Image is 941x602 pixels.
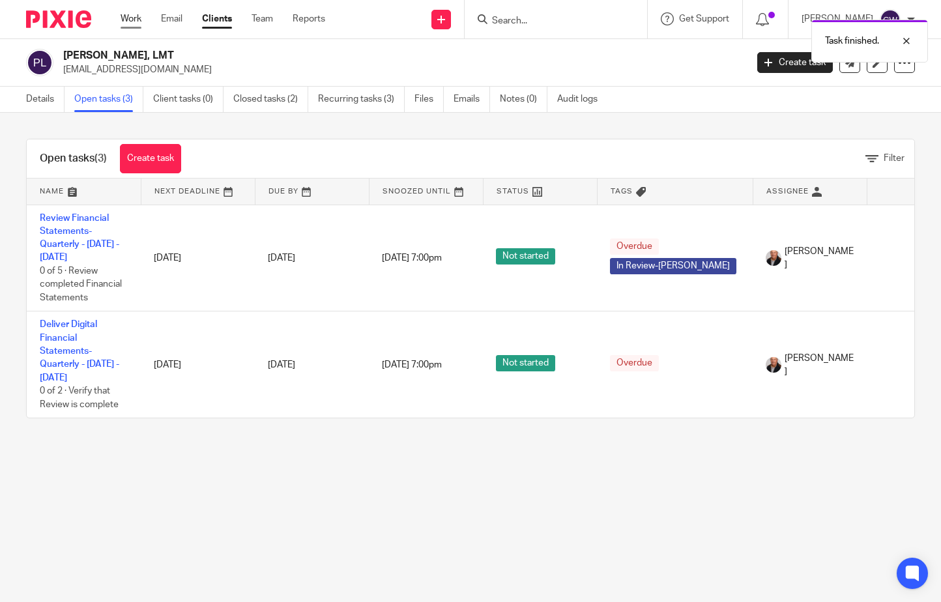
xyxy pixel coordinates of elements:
a: Emails [454,87,490,112]
span: [PERSON_NAME] [785,245,854,272]
img: Mark_107.jpg [766,357,781,373]
span: (3) [94,153,107,164]
a: Recurring tasks (3) [318,87,405,112]
a: Team [252,12,273,25]
span: Overdue [610,238,659,255]
img: Mark_107.jpg [766,250,781,266]
a: Reports [293,12,325,25]
img: svg%3E [26,49,53,76]
a: Email [161,12,182,25]
a: Audit logs [557,87,607,112]
span: [DATE] 7:00pm [382,360,442,369]
td: [DATE] [141,205,255,311]
a: Client tasks (0) [153,87,224,112]
a: Create task [757,52,833,73]
td: [DATE] [141,311,255,418]
span: Tags [611,188,633,195]
a: Work [121,12,141,25]
span: [DATE] [268,253,295,263]
img: Pixie [26,10,91,28]
p: [EMAIL_ADDRESS][DOMAIN_NAME] [63,63,738,76]
a: Deliver Digital Financial Statements-Quarterly - [DATE] - [DATE] [40,320,119,382]
a: Files [414,87,444,112]
a: Clients [202,12,232,25]
span: Filter [884,154,905,163]
a: Create task [120,144,181,173]
h1: Open tasks [40,152,107,165]
span: Status [497,188,529,195]
a: Details [26,87,65,112]
span: In Review-[PERSON_NAME] [610,258,736,274]
a: Review Financial Statements-Quarterly - [DATE] - [DATE] [40,214,119,263]
span: Overdue [610,355,659,371]
span: [DATE] 7:00pm [382,253,442,263]
a: Open tasks (3) [74,87,143,112]
a: Closed tasks (2) [233,87,308,112]
span: [PERSON_NAME] [785,352,854,379]
img: svg%3E [880,9,901,30]
span: 0 of 2 · Verify that Review is complete [40,386,119,409]
span: Not started [496,355,555,371]
span: Snoozed Until [383,188,451,195]
a: Notes (0) [500,87,547,112]
span: [DATE] [268,360,295,369]
span: 0 of 5 · Review completed Financial Statements [40,266,122,302]
h2: [PERSON_NAME], LMT [63,49,603,63]
span: Not started [496,248,555,265]
p: Task finished. [825,35,879,48]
